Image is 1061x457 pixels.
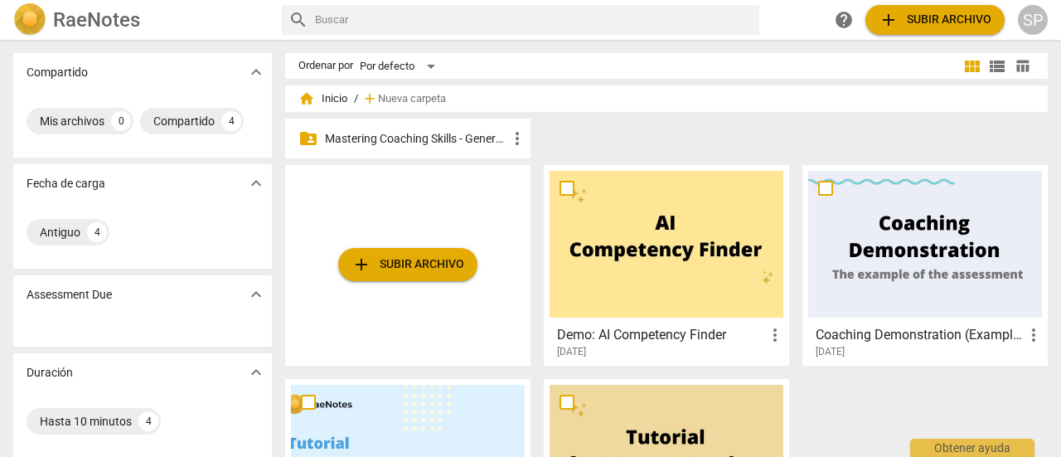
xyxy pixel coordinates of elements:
[53,8,140,32] h2: RaeNotes
[27,175,105,192] p: Fecha de carga
[765,325,785,345] span: more_vert
[138,411,158,431] div: 4
[298,129,318,148] span: folder_shared
[1018,5,1048,35] button: SP
[246,284,266,304] span: expand_more
[244,171,269,196] button: Mostrar más
[829,5,859,35] a: Obtener ayuda
[40,224,80,241] div: Antiguo
[550,171,783,358] a: Demo: AI Competency Finder[DATE]
[153,113,215,129] div: Compartido
[246,173,266,193] span: expand_more
[351,255,371,275] span: add
[557,345,586,359] span: [DATE]
[27,64,88,81] p: Compartido
[1010,54,1034,79] button: Tabla
[360,53,441,80] div: Por defecto
[298,60,353,72] div: Ordenar por
[910,439,1034,457] div: Obtener ayuda
[1024,325,1044,345] span: more_vert
[13,3,269,36] a: LogoRaeNotes
[244,360,269,385] button: Mostrar más
[27,364,73,382] p: Duración
[13,3,46,36] img: Logo
[834,10,854,30] span: help
[246,362,266,382] span: expand_more
[1015,58,1030,74] span: table_chart
[808,171,1042,358] a: Coaching Demonstration (Example)[DATE]
[288,10,308,30] span: search
[960,54,985,79] button: Cuadrícula
[354,93,358,105] span: /
[27,286,112,304] p: Assessment Due
[865,5,1005,35] button: Subir
[351,255,464,275] span: Subir archivo
[378,93,446,105] span: Nueva carpeta
[298,90,347,107] span: Inicio
[298,90,315,107] span: home
[557,325,765,345] h3: Demo: AI Competency Finder
[315,7,753,33] input: Buscar
[987,56,1007,76] span: view_list
[325,130,507,148] p: Mastering Coaching Skills - Generación 31
[111,111,131,131] div: 0
[816,345,845,359] span: [DATE]
[244,60,269,85] button: Mostrar más
[962,56,982,76] span: view_module
[246,62,266,82] span: expand_more
[40,113,104,129] div: Mis archivos
[244,282,269,307] button: Mostrar más
[879,10,991,30] span: Subir archivo
[338,248,477,281] button: Subir
[816,325,1024,345] h3: Coaching Demonstration (Example)
[879,10,899,30] span: add
[507,129,527,148] span: more_vert
[87,222,107,242] div: 4
[40,413,132,430] div: Hasta 10 minutos
[221,111,241,131] div: 4
[985,54,1010,79] button: Lista
[361,90,378,107] span: add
